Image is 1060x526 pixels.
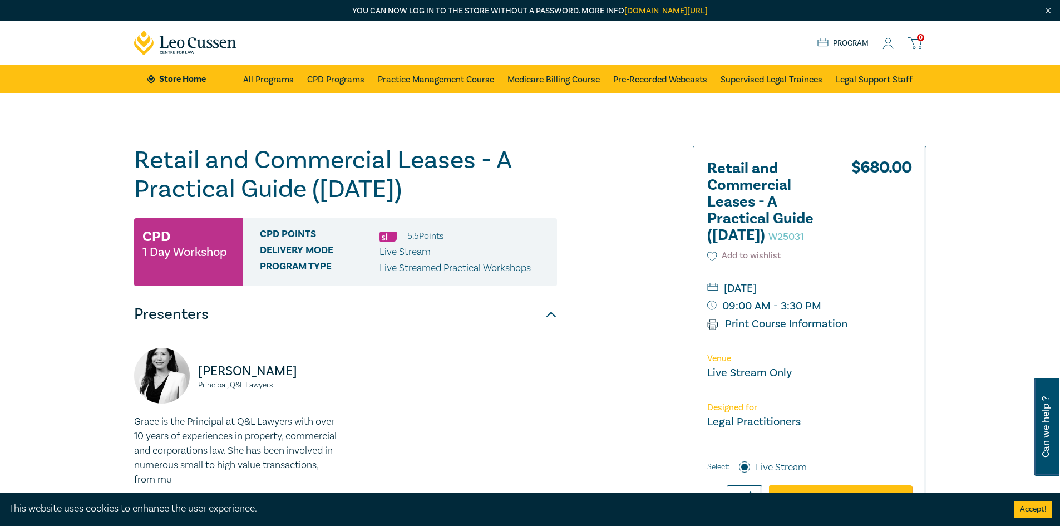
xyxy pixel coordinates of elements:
img: Close [1043,6,1053,16]
span: Delivery Mode [260,245,379,259]
a: Print Course Information [707,317,848,331]
a: Live Stream Only [707,366,792,380]
span: Can we help ? [1041,385,1051,469]
p: Live Streamed Practical Workshops [379,261,531,276]
a: Program [817,37,869,50]
small: Principal, Q&L Lawyers [198,381,339,389]
h1: Retail and Commercial Leases - A Practical Guide ([DATE]) [134,146,557,204]
span: 0 [917,34,924,41]
label: Live Stream [756,460,807,475]
a: Medicare Billing Course [507,65,600,93]
button: Accept cookies [1014,501,1052,518]
p: Designed for [707,402,912,413]
label: Qty [707,490,719,502]
a: Legal Support Staff [836,65,913,93]
img: https://s3.ap-southeast-2.amazonaws.com/leo-cussen-store-production-content/Contacts/Grace%20Xiao... [134,348,190,404]
a: Add to Cart [769,485,912,507]
a: Read More [134,491,170,501]
a: [DOMAIN_NAME][URL] [624,6,708,16]
div: This website uses cookies to enhance the user experience. [8,502,998,516]
div: $ 680.00 [851,160,912,249]
a: Store Home [147,73,225,85]
p: Grace is the Principal at Q&L Lawyers with over 10 years of experiences in property, commercial a... [134,415,339,487]
span: Program type [260,261,379,276]
li: 5.5 Point s [407,229,443,243]
a: All Programs [243,65,294,93]
h3: CPD [142,227,170,247]
span: Select: [707,461,729,473]
span: Live Stream [379,245,431,258]
small: Legal Practitioners [707,415,801,429]
p: Venue [707,353,912,364]
p: [PERSON_NAME] [198,362,339,380]
small: 1 Day Workshop [142,247,227,258]
h2: Retail and Commercial Leases - A Practical Guide ([DATE]) [707,160,830,244]
a: Pre-Recorded Webcasts [613,65,707,93]
button: Presenters [134,298,557,331]
input: 1 [727,485,762,507]
small: W25031 [768,230,804,243]
small: 09:00 AM - 3:30 PM [707,297,912,315]
span: CPD Points [260,229,379,243]
button: Add to wishlist [707,249,781,262]
a: Practice Management Course [378,65,494,93]
img: Substantive Law [379,232,397,242]
a: CPD Programs [307,65,364,93]
small: [DATE] [707,279,912,297]
p: You can now log in to the store without a password. More info [134,5,926,17]
a: Supervised Legal Trainees [721,65,822,93]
